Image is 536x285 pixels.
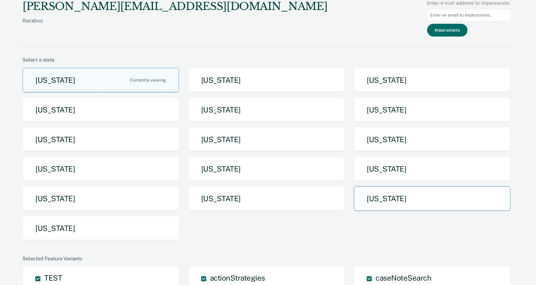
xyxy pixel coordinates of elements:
div: Select a state [23,57,511,63]
div: Selected Feature Variants [23,256,511,262]
button: [US_STATE] [23,97,179,122]
button: [US_STATE] [188,68,345,92]
button: [US_STATE] [23,157,179,181]
button: [US_STATE] [188,157,345,181]
button: [US_STATE] [23,186,179,211]
button: [US_STATE] [354,157,510,181]
button: [US_STATE] [23,216,179,241]
button: [US_STATE] [354,97,510,122]
span: actionStrategies [210,273,265,282]
button: [US_STATE] [23,68,179,92]
button: [US_STATE] [354,127,510,152]
button: [US_STATE] [188,186,345,211]
button: [US_STATE] [354,186,510,211]
input: Enter an email to impersonate... [427,9,511,21]
button: [US_STATE] [188,127,345,152]
span: caseNoteSearch [375,273,431,282]
span: TEST [44,273,62,282]
button: Impersonate [427,24,467,37]
button: [US_STATE] [188,97,345,122]
button: [US_STATE] [23,127,179,152]
button: [US_STATE] [354,68,510,92]
div: Recidiviz [23,18,327,34]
